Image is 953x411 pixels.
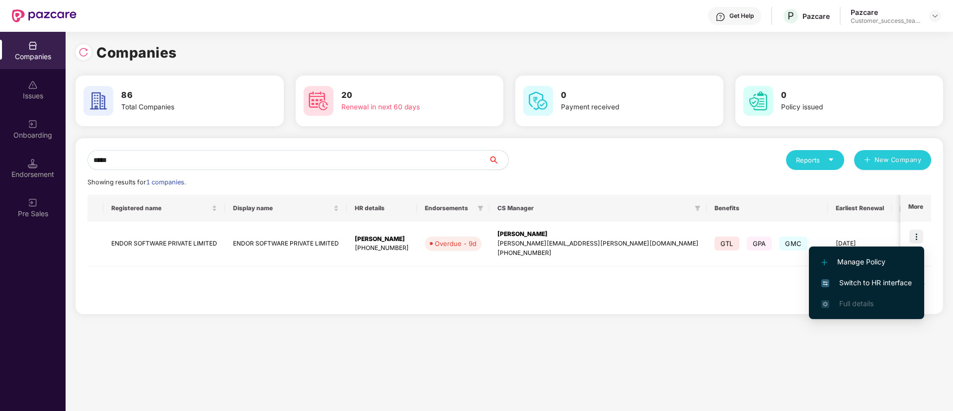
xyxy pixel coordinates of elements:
div: Overdue - 9d [435,239,476,248]
img: svg+xml;base64,PHN2ZyB4bWxucz0iaHR0cDovL3d3dy53My5vcmcvMjAwMC9zdmciIHdpZHRoPSI2MCIgaGVpZ2h0PSI2MC... [83,86,113,116]
button: plusNew Company [854,150,931,170]
span: filter [476,202,485,214]
span: plus [864,157,871,164]
div: Pazcare [851,7,920,17]
td: [DATE] [828,222,892,266]
span: Showing results for [87,178,186,186]
img: svg+xml;base64,PHN2ZyB4bWxucz0iaHR0cDovL3d3dy53My5vcmcvMjAwMC9zdmciIHdpZHRoPSI2MCIgaGVpZ2h0PSI2MC... [743,86,773,116]
span: Full details [839,299,874,308]
img: svg+xml;base64,PHN2ZyB4bWxucz0iaHR0cDovL3d3dy53My5vcmcvMjAwMC9zdmciIHdpZHRoPSIxNiIgaGVpZ2h0PSIxNi... [821,279,829,287]
img: svg+xml;base64,PHN2ZyB4bWxucz0iaHR0cDovL3d3dy53My5vcmcvMjAwMC9zdmciIHdpZHRoPSI2MCIgaGVpZ2h0PSI2MC... [523,86,553,116]
div: Policy issued [781,102,906,113]
img: svg+xml;base64,PHN2ZyB4bWxucz0iaHR0cDovL3d3dy53My5vcmcvMjAwMC9zdmciIHdpZHRoPSI2MCIgaGVpZ2h0PSI2MC... [304,86,333,116]
th: More [900,195,931,222]
img: svg+xml;base64,PHN2ZyB3aWR0aD0iMTQuNSIgaGVpZ2h0PSIxNC41IiB2aWV3Qm94PSIwIDAgMTYgMTYiIGZpbGw9Im5vbm... [28,159,38,168]
span: New Company [874,155,922,165]
div: Customer_success_team_lead [851,17,920,25]
th: Display name [225,195,347,222]
img: svg+xml;base64,PHN2ZyB4bWxucz0iaHR0cDovL3d3dy53My5vcmcvMjAwMC9zdmciIHdpZHRoPSIxNi4zNjMiIGhlaWdodD... [821,300,829,308]
img: svg+xml;base64,PHN2ZyB4bWxucz0iaHR0cDovL3d3dy53My5vcmcvMjAwMC9zdmciIHdpZHRoPSIxMi4yMDEiIGhlaWdodD... [821,259,827,265]
span: Switch to HR interface [821,277,912,288]
h3: 0 [781,89,906,102]
span: GTL [715,237,739,250]
div: [PERSON_NAME][EMAIL_ADDRESS][PERSON_NAME][DOMAIN_NAME] [497,239,699,248]
span: search [488,156,508,164]
img: New Pazcare Logo [12,9,77,22]
span: GPA [747,237,772,250]
span: Endorsements [425,204,474,212]
h1: Companies [96,42,177,64]
div: [PERSON_NAME] [497,230,699,239]
span: Display name [233,204,331,212]
span: CS Manager [497,204,691,212]
img: svg+xml;base64,PHN2ZyBpZD0iRHJvcGRvd24tMzJ4MzIiIHhtbG5zPSJodHRwOi8vd3d3LnczLm9yZy8yMDAwL3N2ZyIgd2... [931,12,939,20]
img: svg+xml;base64,PHN2ZyBpZD0iUmVsb2FkLTMyeDMyIiB4bWxucz0iaHR0cDovL3d3dy53My5vcmcvMjAwMC9zdmciIHdpZH... [79,47,88,57]
img: icon [909,230,923,244]
span: filter [695,205,701,211]
th: Issues [892,195,935,222]
img: svg+xml;base64,PHN2ZyB3aWR0aD0iMjAiIGhlaWdodD0iMjAiIHZpZXdCb3g9IjAgMCAyMCAyMCIgZmlsbD0ibm9uZSIgeG... [28,198,38,208]
h3: 0 [561,89,686,102]
span: filter [693,202,703,214]
div: Renewal in next 60 days [341,102,467,113]
h3: 86 [121,89,246,102]
th: Earliest Renewal [828,195,892,222]
div: Payment received [561,102,686,113]
div: Reports [796,155,834,165]
div: Total Companies [121,102,246,113]
div: Get Help [729,12,754,20]
span: filter [477,205,483,211]
img: svg+xml;base64,PHN2ZyBpZD0iQ29tcGFuaWVzIiB4bWxucz0iaHR0cDovL3d3dy53My5vcmcvMjAwMC9zdmciIHdpZHRoPS... [28,41,38,51]
td: ENDOR SOFTWARE PRIVATE LIMITED [103,222,225,266]
img: svg+xml;base64,PHN2ZyBpZD0iSXNzdWVzX2Rpc2FibGVkIiB4bWxucz0iaHR0cDovL3d3dy53My5vcmcvMjAwMC9zdmciIH... [28,80,38,90]
th: Benefits [707,195,828,222]
span: P [788,10,794,22]
td: ENDOR SOFTWARE PRIVATE LIMITED [225,222,347,266]
div: [PERSON_NAME] [355,235,409,244]
th: Registered name [103,195,225,222]
button: search [488,150,509,170]
span: Manage Policy [821,256,912,267]
span: 1 companies. [146,178,186,186]
th: HR details [347,195,417,222]
span: Registered name [111,204,210,212]
div: Pazcare [802,11,830,21]
div: [PHONE_NUMBER] [497,248,699,258]
span: caret-down [828,157,834,163]
span: GMC [779,237,807,250]
div: [PHONE_NUMBER] [355,244,409,253]
img: svg+xml;base64,PHN2ZyBpZD0iSGVscC0zMngzMiIgeG1sbnM9Imh0dHA6Ly93d3cudzMub3JnLzIwMDAvc3ZnIiB3aWR0aD... [715,12,725,22]
img: svg+xml;base64,PHN2ZyB3aWR0aD0iMjAiIGhlaWdodD0iMjAiIHZpZXdCb3g9IjAgMCAyMCAyMCIgZmlsbD0ibm9uZSIgeG... [28,119,38,129]
h3: 20 [341,89,467,102]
